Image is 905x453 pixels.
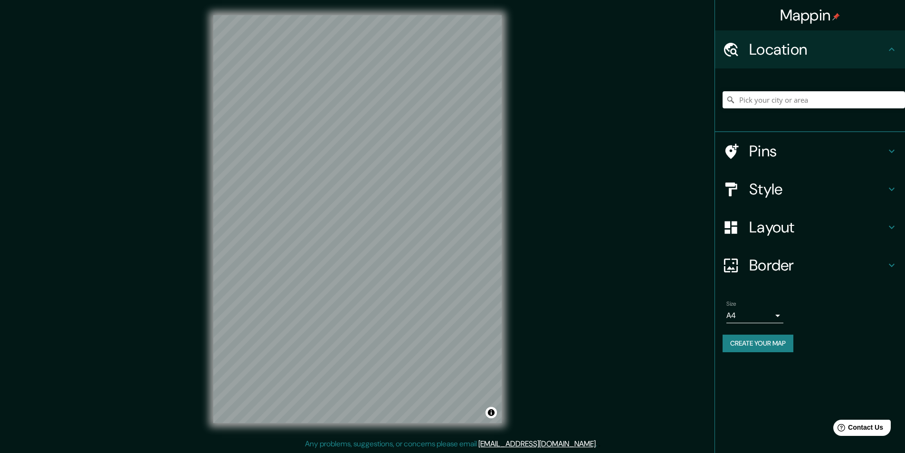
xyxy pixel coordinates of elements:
button: Toggle attribution [486,407,497,418]
div: Location [715,30,905,68]
label: Size [726,300,736,308]
div: Layout [715,208,905,246]
h4: Border [749,256,886,275]
div: . [599,438,600,450]
div: Style [715,170,905,208]
div: Border [715,246,905,284]
button: Create your map [723,335,793,352]
h4: Mappin [780,6,840,25]
img: pin-icon.png [832,13,840,20]
h4: Layout [749,218,886,237]
canvas: Map [213,15,502,423]
div: A4 [726,308,783,323]
div: Pins [715,132,905,170]
a: [EMAIL_ADDRESS][DOMAIN_NAME] [478,439,596,449]
h4: Style [749,180,886,199]
h4: Location [749,40,886,59]
h4: Pins [749,142,886,161]
p: Any problems, suggestions, or concerns please email . [305,438,597,450]
input: Pick your city or area [723,91,905,108]
div: . [597,438,599,450]
iframe: Help widget launcher [820,416,895,443]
